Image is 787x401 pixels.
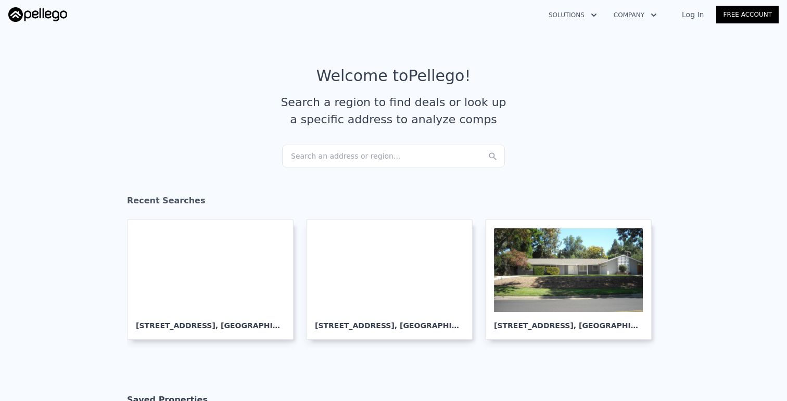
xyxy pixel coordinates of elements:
[277,94,510,128] div: Search a region to find deals or look up a specific address to analyze comps
[494,312,643,331] div: [STREET_ADDRESS] , [GEOGRAPHIC_DATA]
[306,219,481,340] a: [STREET_ADDRESS], [GEOGRAPHIC_DATA]
[605,6,665,24] button: Company
[136,312,285,331] div: [STREET_ADDRESS] , [GEOGRAPHIC_DATA]
[716,6,779,23] a: Free Account
[485,219,660,340] a: [STREET_ADDRESS], [GEOGRAPHIC_DATA]
[127,219,302,340] a: [STREET_ADDRESS], [GEOGRAPHIC_DATA]
[8,7,67,22] img: Pellego
[315,312,464,331] div: [STREET_ADDRESS] , [GEOGRAPHIC_DATA]
[669,9,716,20] a: Log In
[282,145,505,167] div: Search an address or region...
[127,186,660,219] div: Recent Searches
[316,67,471,85] div: Welcome to Pellego !
[540,6,605,24] button: Solutions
